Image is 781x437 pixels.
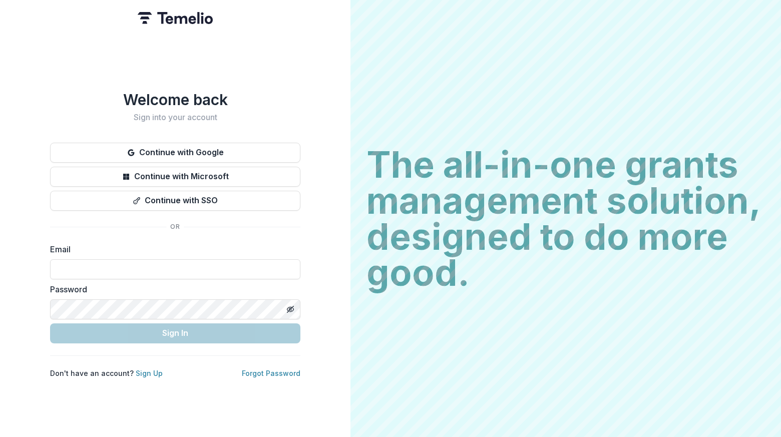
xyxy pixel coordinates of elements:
label: Email [50,243,294,255]
a: Forgot Password [242,369,300,377]
button: Continue with Microsoft [50,167,300,187]
h2: Sign into your account [50,113,300,122]
button: Toggle password visibility [282,301,298,317]
button: Sign In [50,323,300,343]
p: Don't have an account? [50,368,163,378]
img: Temelio [138,12,213,24]
a: Sign Up [136,369,163,377]
button: Continue with SSO [50,191,300,211]
h1: Welcome back [50,91,300,109]
button: Continue with Google [50,143,300,163]
label: Password [50,283,294,295]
